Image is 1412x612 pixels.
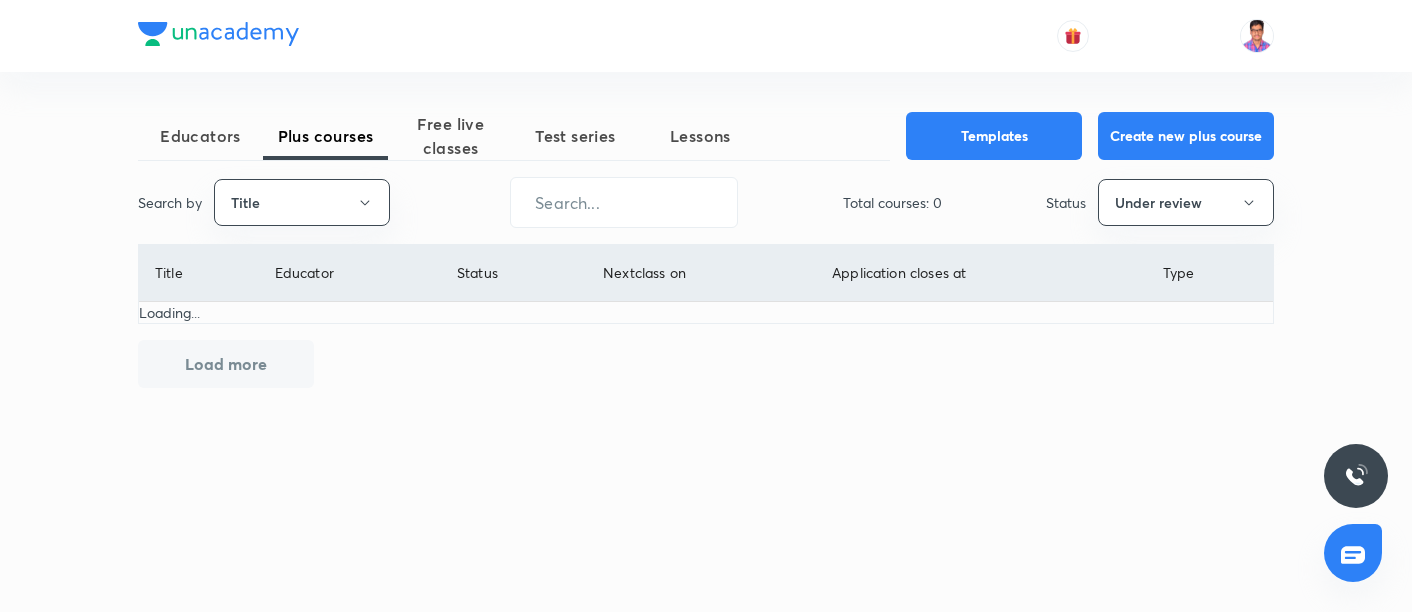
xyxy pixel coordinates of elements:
[1146,245,1273,302] th: Type
[138,124,263,148] span: Educators
[440,245,586,302] th: Status
[138,340,314,388] button: Load more
[816,245,1147,302] th: Application closes at
[1240,19,1274,53] img: Tejas Sharma
[1098,112,1274,160] button: Create new plus course
[513,124,638,148] span: Test series
[906,112,1082,160] button: Templates
[1098,179,1274,226] button: Under review
[139,245,258,302] th: Title
[263,124,388,148] span: Plus courses
[388,112,513,160] span: Free live classes
[1344,464,1368,488] img: ttu
[587,245,816,302] th: Next class on
[138,192,202,213] p: Search by
[1057,20,1089,52] button: avatar
[258,245,440,302] th: Educator
[511,177,737,228] input: Search...
[1064,27,1082,45] img: avatar
[214,179,390,226] button: Title
[138,22,299,51] a: Company Logo
[638,124,763,148] span: Lessons
[138,22,299,46] img: Company Logo
[843,192,942,213] p: Total courses: 0
[139,302,1273,323] p: Loading...
[1046,192,1086,213] p: Status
